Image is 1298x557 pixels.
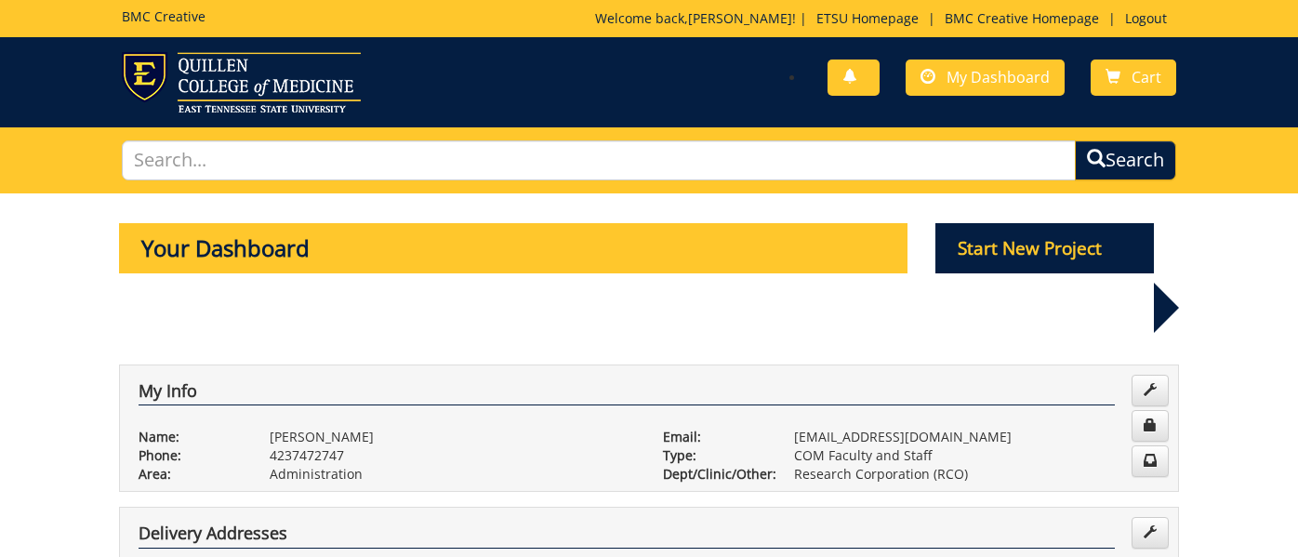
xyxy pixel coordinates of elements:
[270,465,635,484] p: Administration
[139,382,1115,406] h4: My Info
[688,9,792,27] a: [PERSON_NAME]
[270,446,635,465] p: 4237472747
[122,52,361,113] img: ETSU logo
[119,223,907,273] p: Your Dashboard
[663,428,766,446] p: Email:
[935,241,1155,259] a: Start New Project
[139,524,1115,549] h4: Delivery Addresses
[1132,445,1169,477] a: Change Communication Preferences
[935,223,1155,273] p: Start New Project
[595,9,1176,28] p: Welcome back, ! | | |
[906,60,1065,96] a: My Dashboard
[122,9,205,23] h5: BMC Creative
[139,465,242,484] p: Area:
[1132,67,1161,87] span: Cart
[139,446,242,465] p: Phone:
[807,9,928,27] a: ETSU Homepage
[794,446,1159,465] p: COM Faculty and Staff
[1132,410,1169,442] a: Change Password
[1091,60,1176,96] a: Cart
[139,428,242,446] p: Name:
[794,465,1159,484] p: Research Corporation (RCO)
[663,446,766,465] p: Type:
[794,428,1159,446] p: [EMAIL_ADDRESS][DOMAIN_NAME]
[1116,9,1176,27] a: Logout
[947,67,1050,87] span: My Dashboard
[270,428,635,446] p: [PERSON_NAME]
[1132,375,1169,406] a: Edit Info
[935,9,1108,27] a: BMC Creative Homepage
[122,140,1075,180] input: Search...
[1075,140,1176,180] button: Search
[663,465,766,484] p: Dept/Clinic/Other:
[1132,517,1169,549] a: Edit Addresses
